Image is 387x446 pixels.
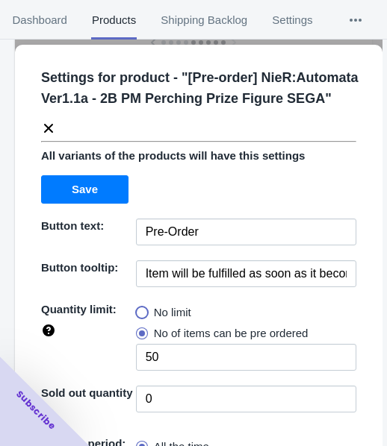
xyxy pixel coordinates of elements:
span: Save [72,183,98,195]
span: Subscribe [13,388,58,433]
span: Products [91,1,136,40]
span: Button text: [41,219,104,232]
span: All variants of the products will have this settings [41,149,305,162]
span: Button tooltip: [41,261,118,274]
button: Save [41,175,129,204]
span: No of items can be pre ordered [154,326,309,341]
span: Dashboard [12,1,67,40]
p: Settings for product - " [Pre-order] NieR:Automata Ver1.1a - 2B PM Perching Prize Figure SEGA " [41,67,368,109]
span: Settings [272,1,313,40]
span: Quantity limit: [41,303,117,315]
button: More tabs [325,1,386,40]
span: No limit [154,305,191,320]
span: Shipping Backlog [161,1,248,40]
